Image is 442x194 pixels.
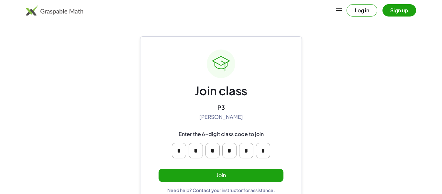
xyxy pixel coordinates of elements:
button: Log in [347,4,377,17]
input: Please enter OTP character 2 [189,143,203,158]
input: Please enter OTP character 4 [222,143,237,158]
div: P3 [217,104,225,111]
button: Sign up [382,4,416,17]
div: Enter the 6-digit class code to join [179,131,264,138]
input: Please enter OTP character 6 [256,143,270,158]
input: Please enter OTP character 5 [239,143,253,158]
input: Please enter OTP character 3 [205,143,220,158]
button: Join [159,169,283,182]
div: Join class [195,83,247,98]
div: Need help? Contact your instructor for assistance. [167,187,275,193]
div: [PERSON_NAME] [199,114,243,120]
input: Please enter OTP character 1 [172,143,186,158]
